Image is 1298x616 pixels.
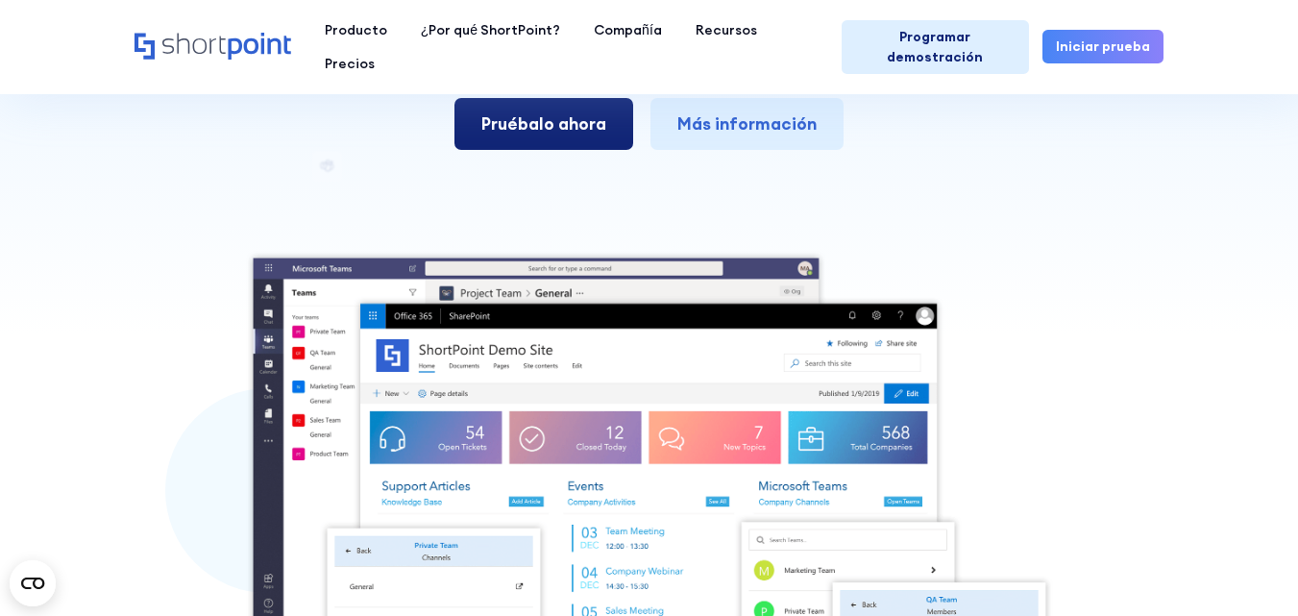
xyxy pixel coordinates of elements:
[481,112,606,135] font: Pruébalo ahora
[307,47,391,81] a: Precios
[842,20,1029,74] a: Programar demostración
[1042,30,1163,63] a: Iniciar prueba
[1202,524,1298,616] iframe: Widget de chat
[307,13,404,47] a: Producto
[404,13,576,47] a: ¿Por qué ShortPoint?
[677,112,817,135] font: Más información
[421,21,560,38] font: ¿Por qué ShortPoint?
[678,13,773,47] a: Recursos
[135,33,291,62] a: Hogar
[887,28,983,65] font: Programar demostración
[650,98,844,150] a: Más información
[10,560,56,606] button: Open CMP widget
[577,13,679,47] a: Compañía
[325,55,375,72] font: Precios
[454,98,633,150] a: Pruébalo ahora
[325,21,387,38] font: Producto
[1056,37,1150,55] font: Iniciar prueba
[696,21,757,38] font: Recursos
[594,21,662,38] font: Compañía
